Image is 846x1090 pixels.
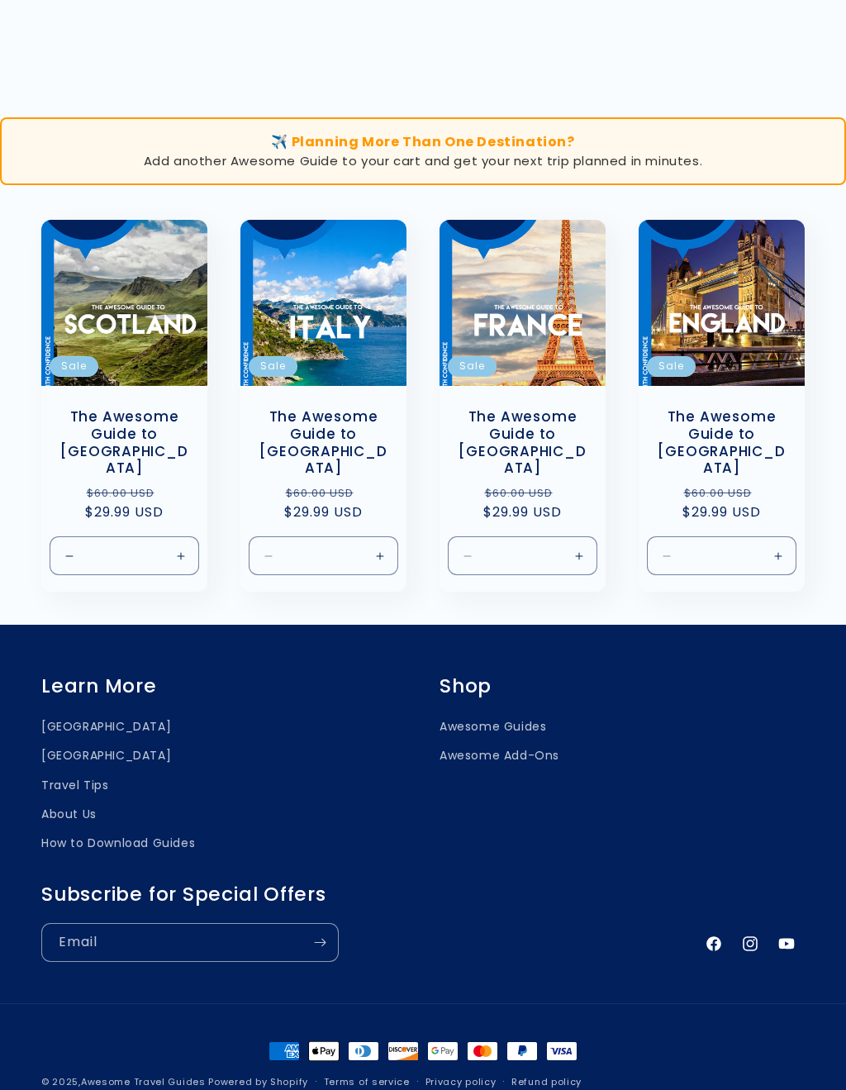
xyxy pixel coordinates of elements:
a: Awesome Travel Guides [81,1075,206,1088]
h2: Subscribe for Special Offers [41,883,687,907]
h2: Learn More [41,674,406,698]
iframe: PayPal-paypal [295,23,584,59]
small: © 2025, [41,1075,206,1088]
input: Quantity for Default Title [98,536,152,575]
input: Quantity for Default Title [497,536,550,575]
a: Powered by Shopify [208,1075,308,1088]
button: Subscribe [302,923,338,962]
h2: Shop [440,674,805,698]
a: Travel Tips [41,771,109,800]
a: The Awesome Guide to [GEOGRAPHIC_DATA] [655,408,788,477]
a: Refund policy [511,1074,582,1090]
a: [GEOGRAPHIC_DATA] [41,716,171,741]
ul: Slider [41,220,805,592]
a: Privacy policy [425,1074,497,1090]
a: How to Download Guides [41,829,195,858]
a: [GEOGRAPHIC_DATA] [41,741,171,770]
a: The Awesome Guide to [GEOGRAPHIC_DATA] [456,408,589,477]
a: Awesome Guides [440,716,546,741]
a: The Awesome Guide to [GEOGRAPHIC_DATA] [58,408,191,477]
input: Quantity for Default Title [696,536,749,575]
a: Awesome Add-Ons [440,741,559,770]
a: About Us [41,800,97,829]
span: ✈️ Planning More Than One Destination? [271,132,574,151]
input: Quantity for Default Title [297,536,351,575]
a: The Awesome Guide to [GEOGRAPHIC_DATA] [257,408,390,477]
a: Terms of service [324,1074,410,1090]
